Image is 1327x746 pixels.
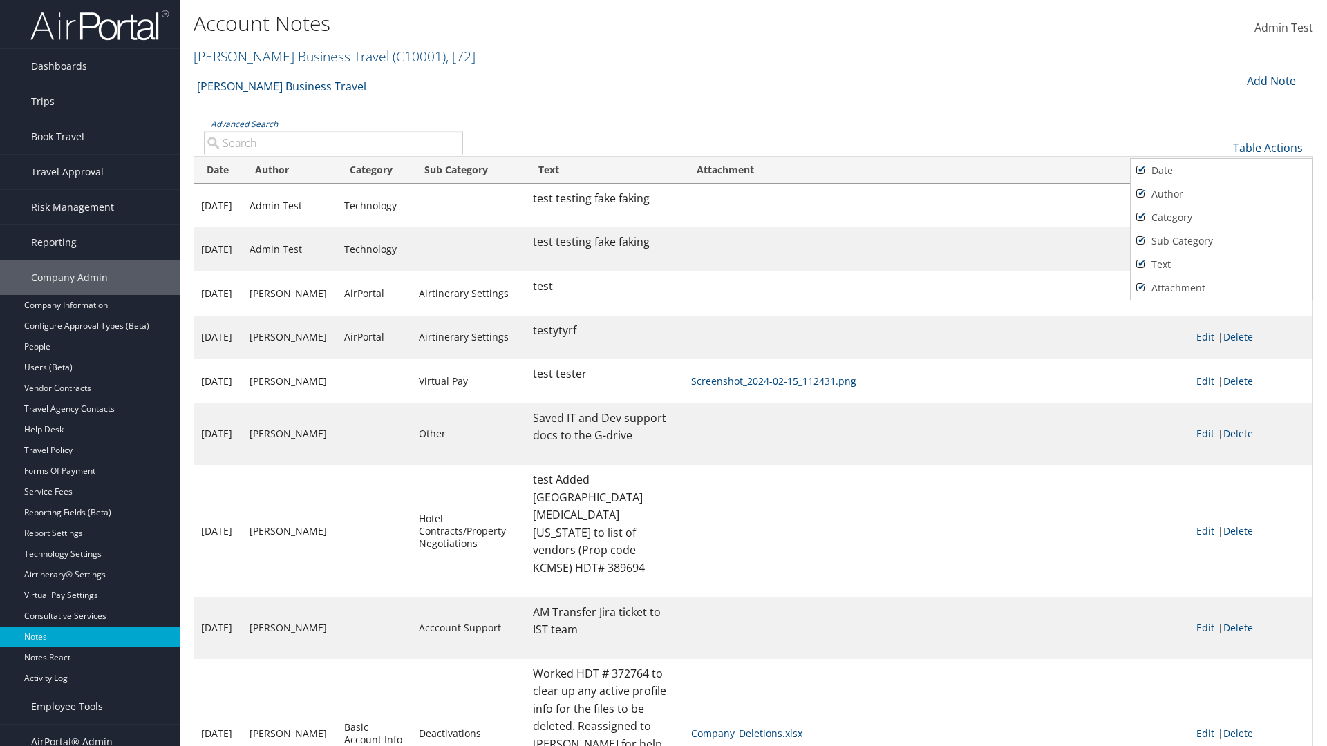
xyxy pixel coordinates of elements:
a: Sub Category [1131,229,1312,253]
span: Trips [31,84,55,119]
a: Category [1131,206,1312,229]
img: airportal-logo.png [30,9,169,41]
span: Reporting [31,225,77,260]
span: Dashboards [31,49,87,84]
span: Employee Tools [31,689,103,724]
a: Author [1131,182,1312,206]
span: Book Travel [31,119,84,154]
a: Attachment [1131,276,1312,300]
span: Travel Approval [31,155,104,189]
span: Risk Management [31,190,114,224]
a: Text [1131,253,1312,276]
span: Company Admin [31,260,108,295]
a: Date [1131,159,1312,182]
